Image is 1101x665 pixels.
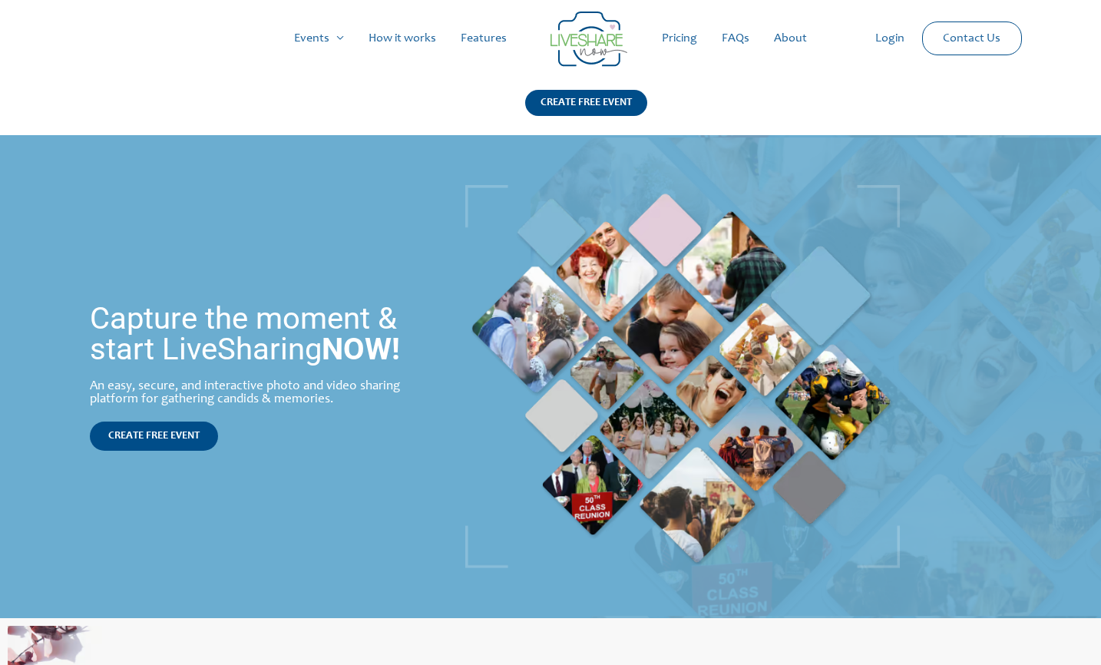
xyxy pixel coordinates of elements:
[27,14,1074,63] nav: Site Navigation
[863,14,917,63] a: Login
[108,431,200,442] span: CREATE FREE EVENT
[525,90,647,135] a: CREATE FREE EVENT
[90,422,218,451] a: CREATE FREE EVENT
[465,185,900,568] img: Live Photobooth
[356,14,448,63] a: How it works
[525,90,647,116] div: CREATE FREE EVENT
[322,331,400,367] strong: NOW!
[709,14,762,63] a: FAQs
[650,14,709,63] a: Pricing
[931,22,1013,55] a: Contact Us
[448,14,519,63] a: Features
[762,14,819,63] a: About
[282,14,356,63] a: Events
[90,380,437,406] div: An easy, secure, and interactive photo and video sharing platform for gathering candids & memories.
[90,303,437,365] h1: Capture the moment & start LiveSharing
[550,12,627,67] img: LiveShare logo - Capture & Share Event Memories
